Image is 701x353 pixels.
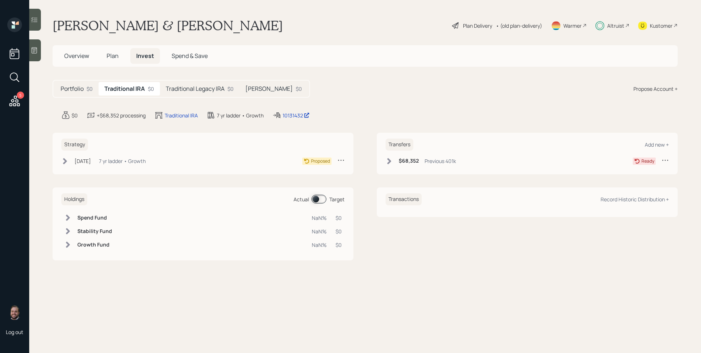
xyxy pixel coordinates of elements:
div: 5 [17,92,24,99]
h5: Traditional Legacy IRA [166,85,225,92]
div: Plan Delivery [463,22,492,30]
h6: Stability Fund [77,228,112,234]
div: Log out [6,329,23,335]
div: Kustomer [650,22,673,30]
div: $0 [72,112,78,119]
div: $0 [148,85,154,93]
div: $0 [87,85,93,93]
h6: Transfers [386,139,413,151]
div: Actual [294,195,309,203]
div: Target [329,195,345,203]
h1: [PERSON_NAME] & [PERSON_NAME] [53,18,283,34]
div: $0 [336,241,342,249]
div: Altruist [607,22,624,30]
span: Invest [136,52,154,60]
div: 7 yr ladder • Growth [99,157,146,165]
div: NaN% [312,228,327,235]
h6: Holdings [61,193,87,205]
h5: Traditional IRA [104,85,145,92]
div: Add new + [645,141,669,148]
div: Proposed [311,158,330,164]
h6: Growth Fund [77,242,112,248]
div: $0 [336,228,342,235]
div: Ready [641,158,654,164]
div: NaN% [312,214,327,222]
span: Overview [64,52,89,60]
div: $0 [296,85,302,93]
div: $0 [227,85,234,93]
div: [DATE] [74,157,91,165]
div: +$68,352 processing [97,112,146,119]
h6: Transactions [386,193,422,205]
div: • (old plan-delivery) [496,22,542,30]
div: Previous 401k [425,157,456,165]
h5: Portfolio [61,85,84,92]
div: $0 [336,214,342,222]
div: Propose Account + [633,85,678,93]
div: Traditional IRA [165,112,198,119]
h6: Spend Fund [77,215,112,221]
div: Warmer [563,22,582,30]
h6: $68,352 [399,158,419,164]
h5: [PERSON_NAME] [245,85,293,92]
span: Spend & Save [172,52,208,60]
div: 10131432 [283,112,310,119]
div: NaN% [312,241,327,249]
div: Record Historic Distribution + [601,196,669,203]
h6: Strategy [61,139,88,151]
div: 7 yr ladder • Growth [217,112,264,119]
span: Plan [107,52,119,60]
img: james-distasi-headshot.png [7,305,22,320]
